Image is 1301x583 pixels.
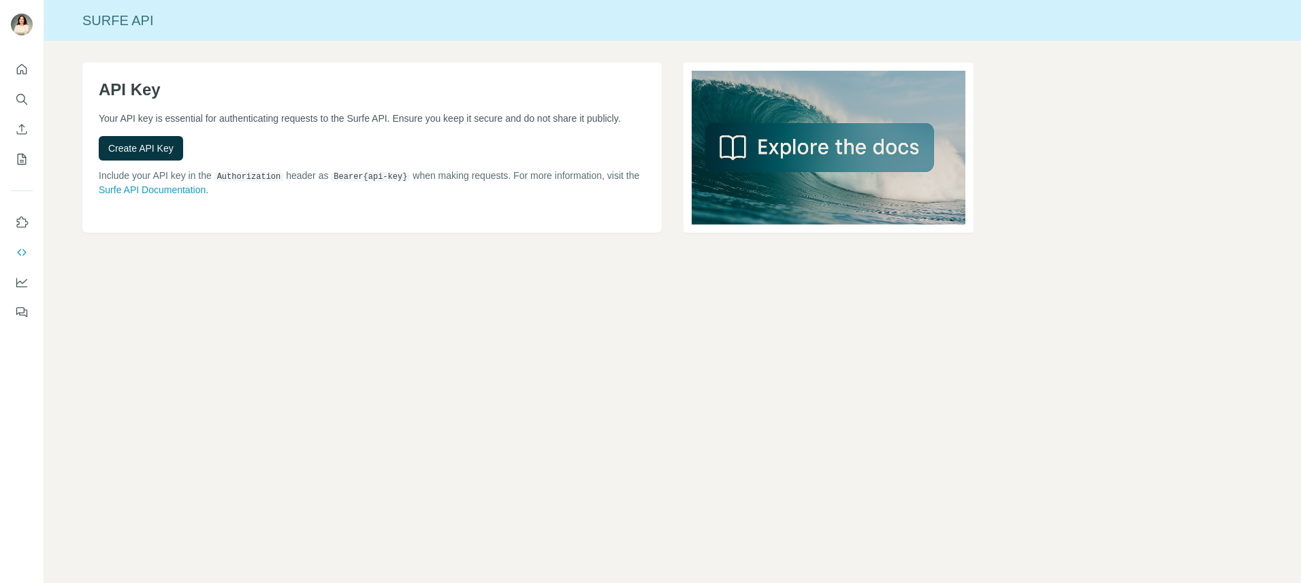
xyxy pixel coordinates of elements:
[99,184,206,195] a: Surfe API Documentation
[11,210,33,235] button: Use Surfe on LinkedIn
[11,300,33,324] button: Feedback
[11,147,33,171] button: My lists
[99,136,183,161] button: Create API Key
[99,169,645,197] p: Include your API key in the header as when making requests. For more information, visit the .
[108,141,174,155] span: Create API Key
[11,87,33,112] button: Search
[11,14,33,35] img: Avatar
[331,172,410,182] code: Bearer {api-key}
[214,172,284,182] code: Authorization
[11,117,33,141] button: Enrich CSV
[44,11,1301,30] div: Surfe API
[11,57,33,82] button: Quick start
[99,112,645,125] p: Your API key is essential for authenticating requests to the Surfe API. Ensure you keep it secure...
[99,79,645,101] h1: API Key
[11,270,33,295] button: Dashboard
[11,240,33,265] button: Use Surfe API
